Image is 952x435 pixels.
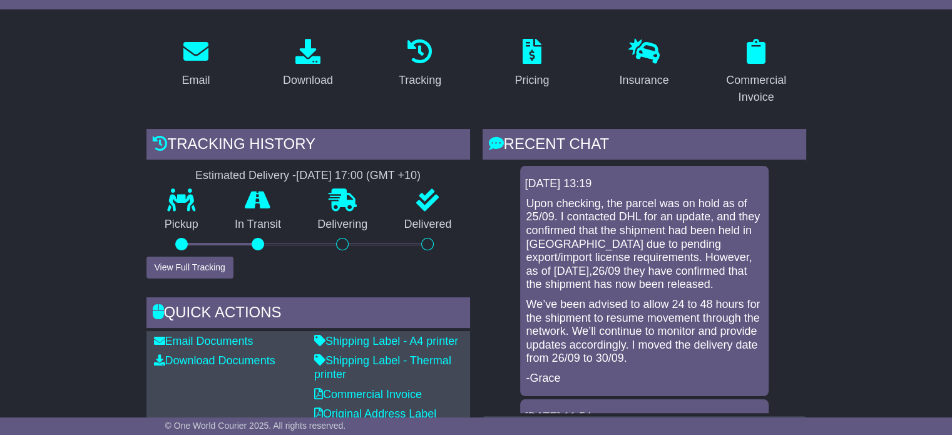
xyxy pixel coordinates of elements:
[314,407,436,420] a: Original Address Label
[399,72,441,89] div: Tracking
[707,34,806,110] a: Commercial Invoice
[525,177,764,191] div: [DATE] 13:19
[146,169,470,183] div: Estimated Delivery -
[173,34,218,93] a: Email
[314,335,458,347] a: Shipping Label - A4 printer
[526,298,762,366] p: We’ve been advised to allow 24 to 48 hours for the shipment to resume movement through the networ...
[146,297,470,331] div: Quick Actions
[165,421,346,431] span: © One World Courier 2025. All rights reserved.
[391,34,449,93] a: Tracking
[154,354,275,367] a: Download Documents
[525,411,764,424] div: [DATE] 11:54
[506,34,557,93] a: Pricing
[514,72,549,89] div: Pricing
[182,72,210,89] div: Email
[715,72,798,106] div: Commercial Invoice
[146,129,470,163] div: Tracking history
[275,34,341,93] a: Download
[299,218,386,232] p: Delivering
[314,388,422,401] a: Commercial Invoice
[283,72,333,89] div: Download
[146,218,217,232] p: Pickup
[526,372,762,386] p: -Grace
[314,354,451,381] a: Shipping Label - Thermal printer
[217,218,299,232] p: In Transit
[483,129,806,163] div: RECENT CHAT
[619,72,668,89] div: Insurance
[526,197,762,292] p: Upon checking, the parcel was on hold as of 25/09. I contacted DHL for an update, and they confir...
[611,34,677,93] a: Insurance
[386,218,469,232] p: Delivered
[154,335,253,347] a: Email Documents
[296,169,421,183] div: [DATE] 17:00 (GMT +10)
[146,257,233,279] button: View Full Tracking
